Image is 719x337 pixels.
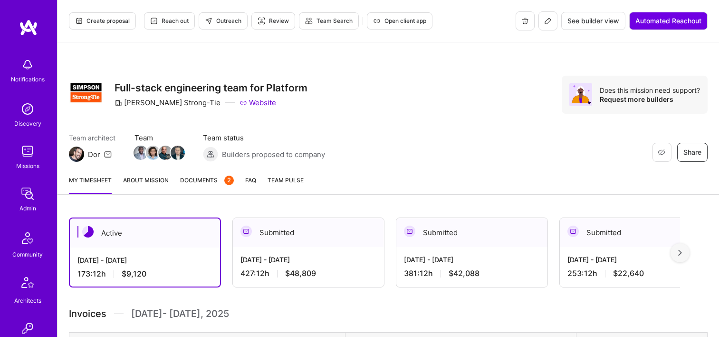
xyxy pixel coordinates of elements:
div: 427:12 h [240,268,376,278]
div: Discovery [14,119,41,129]
img: Active [82,226,94,238]
img: teamwork [18,142,37,161]
button: Review [251,12,295,30]
div: 173:12 h [77,269,212,279]
button: Reach out [144,12,195,30]
img: Submitted [404,226,415,237]
span: Automated Reachout [635,16,701,26]
div: Submitted [560,218,711,247]
img: right [678,249,682,256]
a: Team Member Avatar [147,145,159,161]
span: Outreach [205,17,241,25]
img: Team Architect [69,147,84,162]
a: My timesheet [69,175,112,194]
span: Builders proposed to company [222,149,325,159]
div: Does this mission need support? [600,86,700,95]
button: Team Search [299,12,359,30]
a: Team Member Avatar [172,145,184,161]
span: Create proposal [75,17,130,25]
img: discovery [18,99,37,119]
span: $9,120 [122,269,146,279]
span: Invoices [69,307,106,321]
span: $22,640 [613,268,644,278]
div: 253:12 h [567,268,703,278]
span: $42,088 [449,268,479,278]
div: 381:12 h [404,268,540,278]
a: Website [240,98,276,108]
i: icon CompanyGray [115,99,122,107]
span: Documents [180,175,234,185]
img: Team Member Avatar [158,146,173,160]
span: Team architect [69,133,115,143]
button: See builder view [561,12,625,30]
a: Team Member Avatar [134,145,147,161]
span: Team Search [305,17,353,25]
button: Create proposal [69,12,136,30]
a: Team Pulse [268,175,304,194]
img: Community [16,227,39,249]
span: Reach out [150,17,189,25]
div: 2 [224,176,234,185]
span: Open client app [373,17,426,25]
img: Submitted [567,226,579,237]
img: Team Member Avatar [134,146,148,160]
span: [DATE] - [DATE] , 2025 [131,307,229,321]
img: Avatar [569,83,592,106]
div: Notifications [11,74,45,84]
a: FAQ [245,175,256,194]
img: Team Member Avatar [171,146,185,160]
span: Review [258,17,289,25]
div: [PERSON_NAME] Strong-Tie [115,98,220,108]
div: [DATE] - [DATE] [240,255,376,265]
img: Team Member Avatar [146,146,160,160]
div: [DATE] - [DATE] [567,255,703,265]
img: logo [19,19,38,36]
div: Request more builders [600,95,700,104]
a: About Mission [123,175,169,194]
button: Automated Reachout [629,12,708,30]
div: Admin [19,203,36,213]
img: Company Logo [69,76,103,110]
div: [DATE] - [DATE] [404,255,540,265]
span: Team status [203,133,325,143]
img: Divider [114,307,124,321]
div: Architects [14,296,41,306]
span: See builder view [567,16,619,26]
span: Team Pulse [268,177,304,184]
div: Submitted [233,218,384,247]
h3: Full-stack engineering team for Platform [115,82,307,94]
button: Outreach [199,12,248,30]
div: [DATE] - [DATE] [77,255,212,265]
i: icon EyeClosed [658,149,665,156]
img: Submitted [240,226,252,237]
div: Community [12,249,43,259]
button: Share [677,143,708,162]
span: Share [683,148,701,157]
span: Team [134,133,184,143]
div: Dor [88,149,100,159]
div: Active [70,218,220,248]
span: $48,809 [285,268,316,278]
i: icon Mail [104,150,112,158]
button: Open client app [367,12,432,30]
a: Documents2 [180,175,234,194]
img: bell [18,55,37,74]
img: Architects [16,273,39,296]
i: icon Targeter [258,17,265,25]
div: Submitted [396,218,547,247]
a: Team Member Avatar [159,145,172,161]
div: Missions [16,161,39,171]
i: icon Proposal [75,17,83,25]
img: admin teamwork [18,184,37,203]
img: Builders proposed to company [203,147,218,162]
